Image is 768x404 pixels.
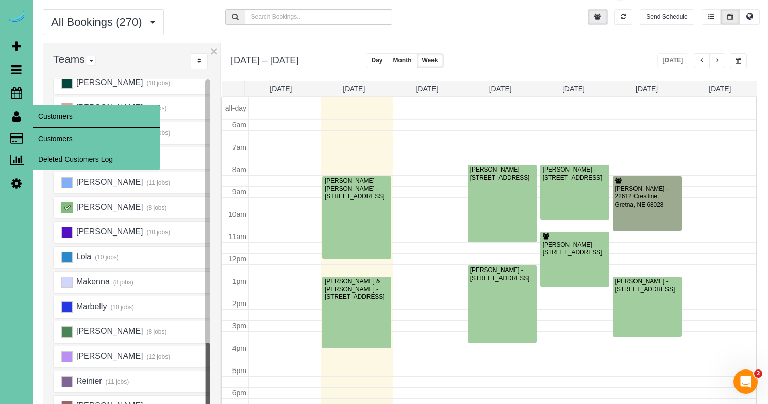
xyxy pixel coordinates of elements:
div: [PERSON_NAME] - [STREET_ADDRESS] [470,166,535,182]
span: all-day [225,104,246,112]
span: 5pm [232,366,246,375]
a: [DATE] [709,85,731,93]
span: Marbelly [75,302,107,311]
a: [DATE] [562,85,585,93]
button: Send Schedule [640,9,694,25]
small: (7 jobs) [145,105,167,112]
span: [PERSON_NAME] [75,352,143,360]
i: Sort Teams [197,58,201,64]
span: 1pm [232,277,246,285]
small: (8 jobs) [145,328,167,335]
span: 4pm [232,344,246,352]
span: [PERSON_NAME] [75,178,143,186]
span: 6am [232,121,246,129]
a: [DATE] [343,85,365,93]
span: Lola [75,252,91,261]
span: 3pm [232,322,246,330]
ul: Customers [33,128,160,170]
small: (10 jobs) [94,254,119,261]
span: [PERSON_NAME] [75,203,143,211]
div: [PERSON_NAME] - [STREET_ADDRESS] [542,166,607,182]
span: 2pm [232,299,246,308]
span: [PERSON_NAME] [75,327,143,335]
input: Search Bookings.. [245,9,393,25]
small: (10 jobs) [145,80,170,87]
button: × [210,45,218,58]
span: All Bookings (270) [51,16,147,28]
div: [PERSON_NAME] - [STREET_ADDRESS] [615,278,680,293]
span: Teams [53,53,85,65]
img: Automaid Logo [6,10,26,24]
small: (8 jobs) [112,279,133,286]
span: 12pm [228,255,246,263]
button: Day [366,53,388,68]
button: Week [417,53,444,68]
span: 7am [232,143,246,151]
span: [PERSON_NAME] [75,227,143,236]
span: 2 [754,369,762,378]
a: Customers [33,128,160,149]
small: (10 jobs) [109,304,134,311]
div: [PERSON_NAME] - [STREET_ADDRESS] [470,266,535,282]
span: Makenna [75,277,109,286]
small: (12 jobs) [145,353,170,360]
span: 8am [232,165,246,174]
span: [PERSON_NAME] [75,78,143,87]
span: Customers [33,105,160,128]
button: Month [388,53,417,68]
span: 9am [232,188,246,196]
a: [DATE] [416,85,438,93]
a: Deleted Customers Log [33,149,160,170]
span: [PERSON_NAME] [75,103,143,112]
small: (11 jobs) [145,179,170,186]
h2: [DATE] – [DATE] [231,53,298,66]
div: [PERSON_NAME] & [PERSON_NAME] - [STREET_ADDRESS] [324,278,389,301]
small: (11 jobs) [104,378,129,385]
small: (8 jobs) [145,204,167,211]
span: 6pm [232,389,246,397]
a: [DATE] [270,85,292,93]
span: Reinier [75,377,102,385]
div: ... [191,53,208,69]
span: 11am [228,232,246,241]
span: 10am [228,210,246,218]
a: [DATE] [489,85,512,93]
div: [PERSON_NAME] - [STREET_ADDRESS] [542,241,607,257]
iframe: Intercom live chat [733,369,758,394]
div: [PERSON_NAME] [PERSON_NAME] - [STREET_ADDRESS] [324,177,389,200]
button: [DATE] [657,53,689,68]
a: [DATE] [636,85,658,93]
div: [PERSON_NAME] - 22612 Crestline, Gretna, NE 68028 [615,185,680,209]
small: (10 jobs) [145,229,170,236]
button: All Bookings (270) [43,9,164,35]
